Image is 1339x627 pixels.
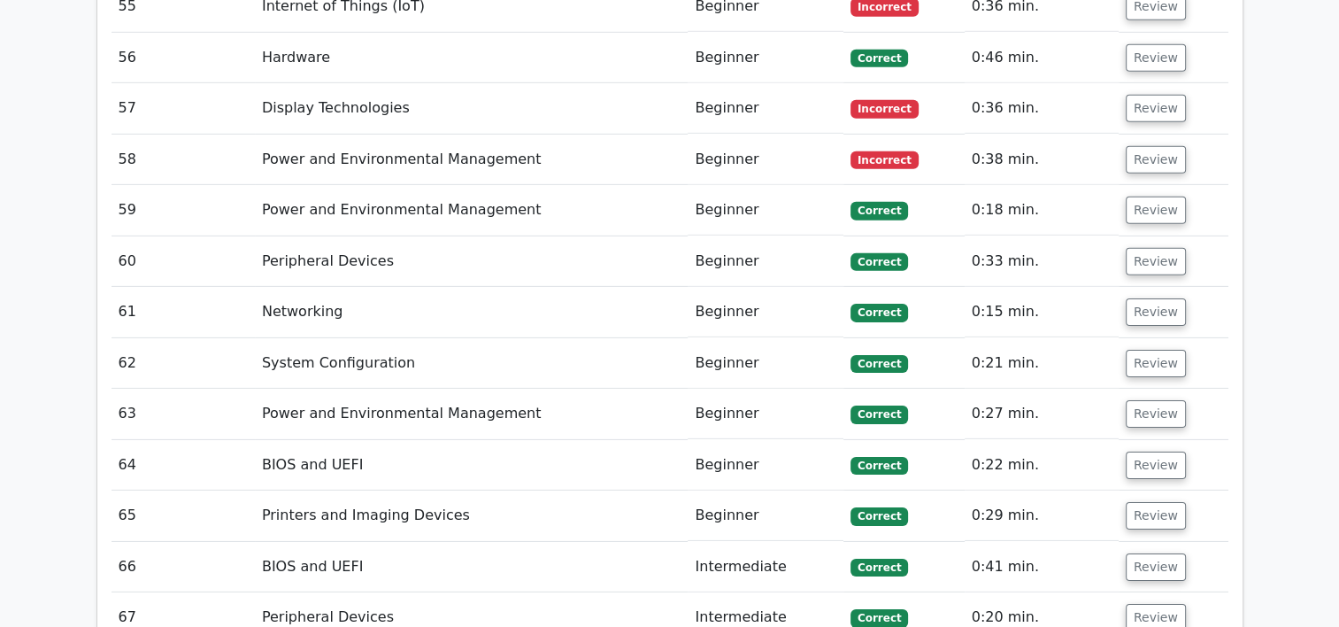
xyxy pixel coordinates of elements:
[255,542,689,592] td: BIOS and UEFI
[850,559,908,577] span: Correct
[112,440,255,491] td: 64
[688,338,843,389] td: Beginner
[255,491,689,541] td: Printers and Imaging Devices
[255,33,689,83] td: Hardware
[965,440,1119,491] td: 0:22 min.
[688,33,843,83] td: Beginner
[112,185,255,236] td: 59
[112,338,255,389] td: 62
[688,440,843,491] td: Beginner
[688,236,843,287] td: Beginner
[255,185,689,236] td: Power and Environmental Management
[255,389,689,439] td: Power and Environmental Management
[965,338,1119,389] td: 0:21 min.
[255,287,689,337] td: Networking
[255,135,689,185] td: Power and Environmental Management
[850,304,908,321] span: Correct
[850,406,908,423] span: Correct
[1126,298,1186,326] button: Review
[1126,553,1186,581] button: Review
[1126,452,1186,479] button: Review
[965,491,1119,541] td: 0:29 min.
[255,440,689,491] td: BIOS and UEFI
[688,83,843,134] td: Beginner
[850,151,919,169] span: Incorrect
[1126,400,1186,428] button: Review
[688,491,843,541] td: Beginner
[112,287,255,337] td: 61
[965,135,1119,185] td: 0:38 min.
[850,50,908,67] span: Correct
[255,338,689,389] td: System Configuration
[688,135,843,185] td: Beginner
[112,542,255,592] td: 66
[965,185,1119,236] td: 0:18 min.
[850,253,908,271] span: Correct
[112,83,255,134] td: 57
[965,236,1119,287] td: 0:33 min.
[112,389,255,439] td: 63
[1126,248,1186,275] button: Review
[112,236,255,287] td: 60
[688,542,843,592] td: Intermediate
[850,457,908,475] span: Correct
[1126,350,1186,377] button: Review
[688,389,843,439] td: Beginner
[965,33,1119,83] td: 0:46 min.
[1126,197,1186,224] button: Review
[1126,44,1186,72] button: Review
[850,100,919,118] span: Incorrect
[112,135,255,185] td: 58
[1126,95,1186,122] button: Review
[965,542,1119,592] td: 0:41 min.
[1126,146,1186,174] button: Review
[965,287,1119,337] td: 0:15 min.
[255,83,689,134] td: Display Technologies
[850,355,908,373] span: Correct
[850,507,908,525] span: Correct
[112,33,255,83] td: 56
[688,287,843,337] td: Beginner
[112,491,255,541] td: 65
[850,202,908,220] span: Correct
[688,185,843,236] td: Beginner
[965,83,1119,134] td: 0:36 min.
[850,609,908,627] span: Correct
[255,236,689,287] td: Peripheral Devices
[1126,502,1186,530] button: Review
[965,389,1119,439] td: 0:27 min.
